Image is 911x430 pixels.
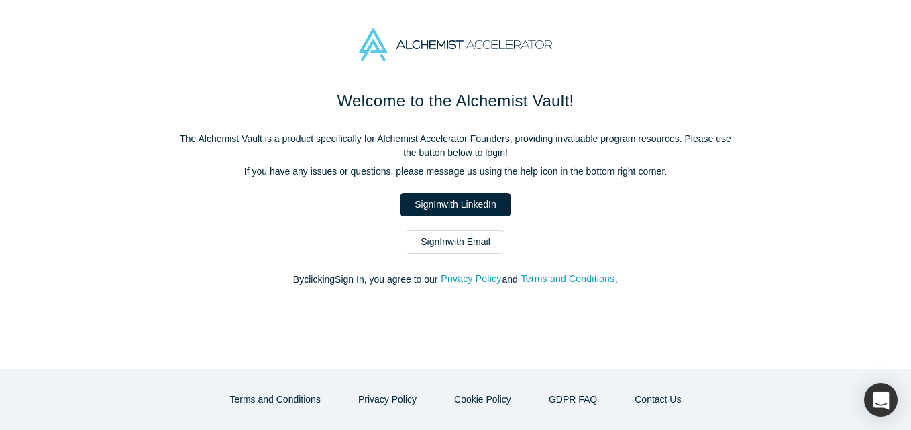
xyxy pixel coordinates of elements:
[521,271,616,287] button: Terms and Conditions
[440,271,502,287] button: Privacy Policy
[344,388,431,411] button: Privacy Policy
[359,28,552,61] img: Alchemist Accelerator Logo
[174,273,737,287] p: By clicking Sign In , you agree to our and .
[174,132,737,160] p: The Alchemist Vault is a product specifically for Alchemist Accelerator Founders, providing inval...
[535,388,611,411] a: GDPR FAQ
[400,193,510,216] a: SignInwith LinkedIn
[174,89,737,113] h1: Welcome to the Alchemist Vault!
[621,388,695,411] a: Contact Us
[407,230,504,254] a: SignInwith Email
[216,388,335,411] button: Terms and Conditions
[174,165,737,179] p: If you have any issues or questions, please message us using the help icon in the bottom right co...
[440,388,525,411] button: Cookie Policy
